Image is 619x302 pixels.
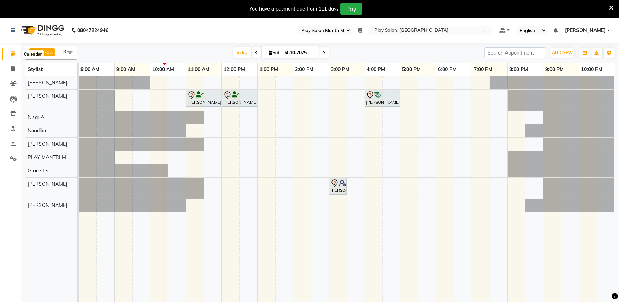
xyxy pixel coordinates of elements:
span: +8 [60,49,71,54]
a: 8:00 AM [79,64,101,75]
button: ADD NEW [550,48,574,58]
span: Nandika [28,127,46,134]
span: [PERSON_NAME] [28,93,67,99]
a: 7:00 PM [472,64,494,75]
input: 2025-10-04 [282,48,317,58]
span: [PERSON_NAME] [28,80,67,86]
div: [PERSON_NAME], TK03, 04:00 PM-05:00 PM, Hair Cut Men (Director) [365,91,399,106]
a: 2:00 PM [293,64,315,75]
span: Grace LS [28,168,49,174]
span: Sat [267,50,282,55]
span: Stylist [28,66,43,73]
a: 11:00 AM [186,64,211,75]
a: 10:00 AM [150,64,176,75]
div: [PERSON_NAME], TK02, 12:00 PM-01:00 PM, INOA Root Touch-Up Long [223,91,256,106]
a: 6:00 PM [436,64,458,75]
a: 9:00 PM [543,64,566,75]
div: [PERSON_NAME], TK01, 03:00 PM-03:30 PM, Bleach-Full Face [330,179,346,194]
b: 08047224946 [77,20,108,40]
a: 5:00 PM [400,64,423,75]
span: [PERSON_NAME] [28,141,67,147]
a: 3:00 PM [329,64,351,75]
span: Nisar A [28,114,44,120]
div: [PERSON_NAME], TK02, 11:00 AM-12:00 PM, Hair Cut [DEMOGRAPHIC_DATA] (Head Stylist) [187,91,221,106]
input: Search Appointment [484,47,546,58]
div: You have a payment due from 111 days [249,5,339,13]
span: Today [233,47,251,58]
a: 12:00 PM [222,64,247,75]
span: ADD NEW [552,50,573,55]
span: [PERSON_NAME] [28,181,67,187]
span: [PERSON_NAME] [565,27,606,34]
a: x [50,49,53,55]
a: 4:00 PM [365,64,387,75]
span: PLAY MANTRI M [28,154,66,161]
span: [PERSON_NAME] [28,202,67,208]
img: logo [18,20,66,40]
a: 10:00 PM [579,64,604,75]
a: 9:00 AM [115,64,137,75]
div: Calendar [22,50,44,58]
a: 8:00 PM [508,64,530,75]
button: Pay [340,3,362,15]
a: 1:00 PM [258,64,280,75]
